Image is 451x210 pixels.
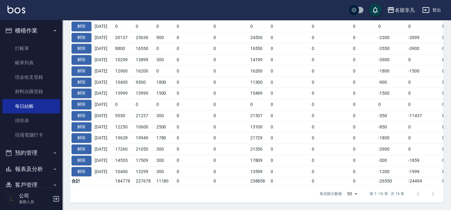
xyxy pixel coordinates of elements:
[310,54,351,66] td: 0
[212,121,249,132] td: 0
[134,99,155,110] td: 0
[93,155,114,166] td: [DATE]
[175,110,212,121] td: 0
[175,77,212,88] td: 0
[93,99,114,110] td: [DATE]
[406,166,441,177] td: -1999
[154,65,175,77] td: 0
[377,177,407,185] td: -26550
[377,65,407,77] td: -1800
[114,77,134,88] td: 10400
[269,21,310,32] td: 0
[351,144,377,155] td: 0
[93,88,114,99] td: [DATE]
[154,77,175,88] td: 1800
[2,99,60,113] a: 每日結帳
[269,110,310,121] td: 0
[248,132,269,144] td: 21729
[5,192,17,205] img: Person
[175,155,212,166] td: 0
[248,99,269,110] td: 0
[114,110,134,121] td: 9550
[71,122,91,132] button: 解除
[310,144,351,155] td: 0
[406,132,441,144] td: 0
[134,32,155,43] td: 23636
[377,110,407,121] td: -550
[310,166,351,177] td: 0
[154,54,175,66] td: 300
[134,132,155,144] td: 19949
[212,177,249,185] td: 0
[248,121,269,132] td: 13100
[212,32,249,43] td: 0
[134,43,155,54] td: 16550
[248,88,269,99] td: 15499
[134,21,155,32] td: 0
[248,155,269,166] td: 17809
[114,32,134,43] td: 20137
[175,166,212,177] td: 0
[351,54,377,66] td: 0
[377,144,407,155] td: -2900
[377,132,407,144] td: -1800
[269,43,310,54] td: 0
[134,54,155,66] td: 13899
[406,121,441,132] td: 0
[320,191,342,197] p: 每頁顯示數量
[175,177,212,185] td: 0
[134,65,155,77] td: 16200
[269,32,310,43] td: 0
[377,155,407,166] td: -300
[310,43,351,54] td: 0
[406,99,441,110] td: 0
[71,33,91,42] button: 解除
[154,155,175,166] td: 300
[134,155,155,166] td: 17509
[351,166,377,177] td: 0
[212,132,249,144] td: 0
[134,144,155,155] td: 21050
[93,77,114,88] td: [DATE]
[71,111,91,121] button: 解除
[212,65,249,77] td: 0
[19,199,51,205] p: 服務人員
[269,99,310,110] td: 0
[385,4,417,17] button: 名留非凡
[114,132,134,144] td: 19628
[406,77,441,88] td: 0
[369,4,381,16] button: save
[114,121,134,132] td: 12250
[2,128,60,142] a: 現場電腦打卡
[154,132,175,144] td: 1780
[377,43,407,54] td: -3550
[351,77,377,88] td: 0
[71,144,91,154] button: 解除
[248,21,269,32] td: 0
[175,99,212,110] td: 0
[248,43,269,54] td: 16550
[377,21,407,32] td: 0
[377,166,407,177] td: -1200
[114,166,134,177] td: 10400
[310,99,351,110] td: 0
[19,193,51,199] h5: 公司
[310,155,351,166] td: 0
[154,21,175,32] td: 0
[212,110,249,121] td: 0
[114,144,134,155] td: 17260
[212,21,249,32] td: 0
[212,166,249,177] td: 0
[310,121,351,132] td: 0
[93,132,114,144] td: [DATE]
[154,43,175,54] td: 0
[175,54,212,66] td: 0
[269,144,310,155] td: 0
[7,6,25,13] img: Logo
[2,177,60,193] button: 客戶管理
[269,177,310,185] td: 0
[71,88,91,98] button: 解除
[212,155,249,166] td: 0
[134,166,155,177] td: 13299
[71,22,91,31] button: 解除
